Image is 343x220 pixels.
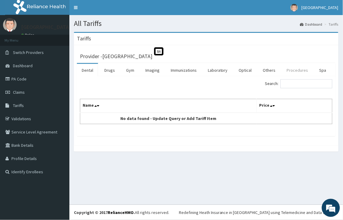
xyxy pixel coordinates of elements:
[291,4,298,11] img: User Image
[281,79,332,88] input: Search:
[80,99,257,113] th: Name
[13,63,33,68] span: Dashboard
[100,64,120,77] a: Drugs
[77,36,91,41] h3: Tariffs
[74,210,135,215] strong: Copyright © 2017 .
[282,64,313,77] a: Procedures
[121,64,139,77] a: Gym
[234,64,257,77] a: Optical
[21,24,71,30] p: [GEOGRAPHIC_DATA]
[166,64,202,77] a: Immunizations
[77,64,98,77] a: Dental
[80,54,152,59] h3: Provider - [GEOGRAPHIC_DATA]
[141,64,164,77] a: Imaging
[13,90,25,95] span: Claims
[154,47,164,55] span: St
[3,18,17,32] img: User Image
[13,103,24,108] span: Tariffs
[69,205,343,220] footer: All rights reserved.
[315,64,331,77] a: Spa
[74,20,338,27] h1: All Tariffs
[80,113,257,124] td: No data found - Update Query or Add Tariff Item
[302,5,338,10] span: [GEOGRAPHIC_DATA]
[300,22,322,27] a: Dashboard
[13,50,44,55] span: Switch Providers
[258,64,281,77] a: Others
[21,33,36,37] a: Online
[323,22,338,27] li: Tariffs
[108,210,134,215] a: RelianceHMO
[203,64,233,77] a: Laboratory
[257,99,332,113] th: Price
[179,209,338,215] div: Redefining Heath Insurance in [GEOGRAPHIC_DATA] using Telemedicine and Data Science!
[265,79,332,88] label: Search:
